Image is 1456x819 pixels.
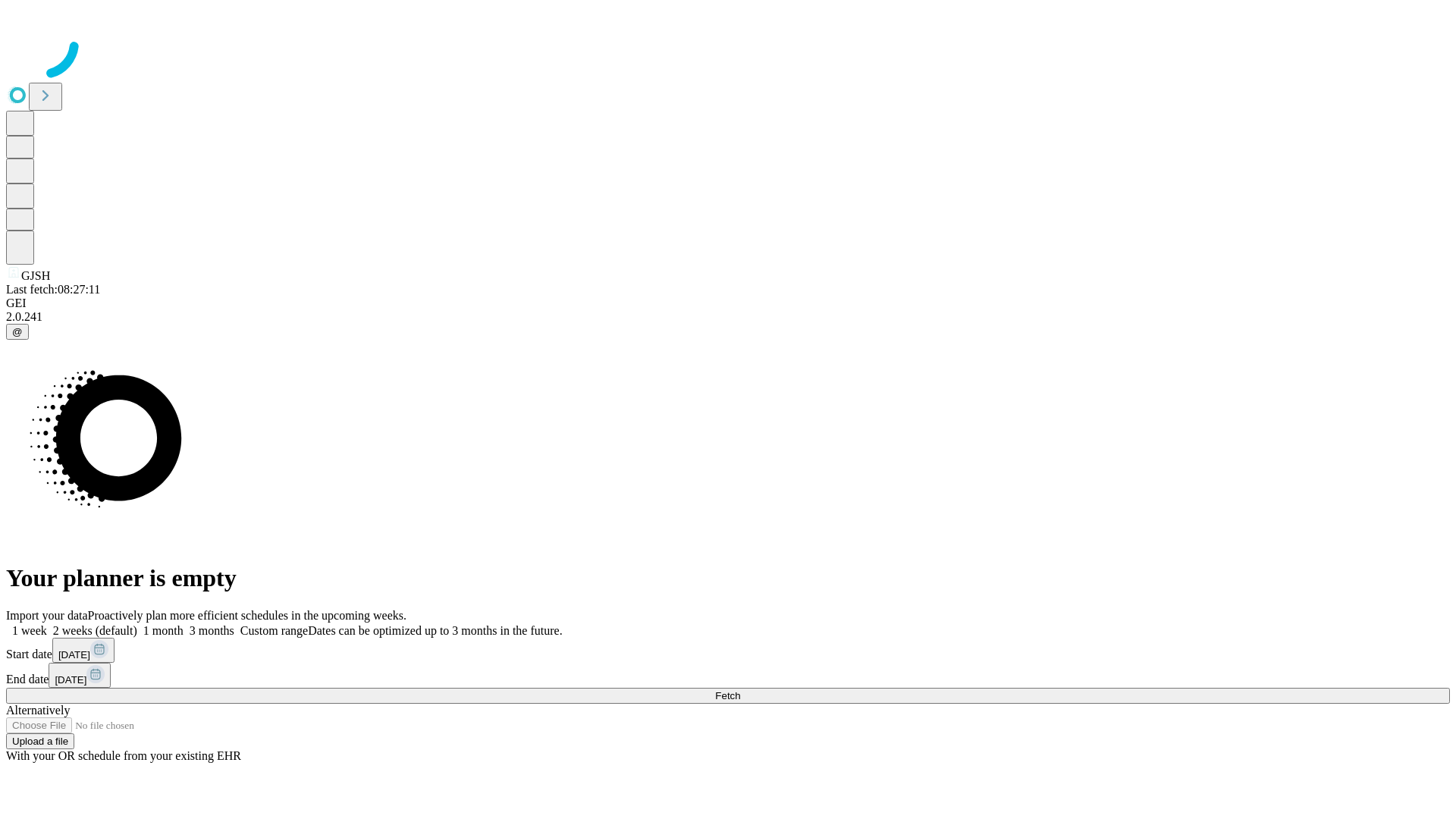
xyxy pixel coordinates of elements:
[6,663,1450,688] div: End date
[88,609,406,622] span: Proactively plan more efficient schedules in the upcoming weeks.
[21,269,50,282] span: GJSH
[12,624,47,637] span: 1 week
[6,564,1450,592] h1: Your planner is empty
[6,297,1450,310] div: GEI
[6,688,1450,704] button: Fetch
[308,624,562,637] span: Dates can be optimized up to 3 months in the future.
[240,624,308,637] span: Custom range
[6,310,1450,324] div: 2.0.241
[6,704,70,717] span: Alternatively
[143,624,184,637] span: 1 month
[12,326,23,337] span: @
[55,674,86,686] span: [DATE]
[6,638,1450,663] div: Start date
[6,749,241,762] span: With your OR schedule from your existing EHR
[6,283,100,296] span: Last fetch: 08:27:11
[49,663,111,688] button: [DATE]
[53,624,137,637] span: 2 weeks (default)
[52,638,115,663] button: [DATE]
[6,324,29,340] button: @
[6,733,74,749] button: Upload a file
[6,609,88,622] span: Import your data
[715,690,740,701] span: Fetch
[58,649,90,661] span: [DATE]
[190,624,234,637] span: 3 months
